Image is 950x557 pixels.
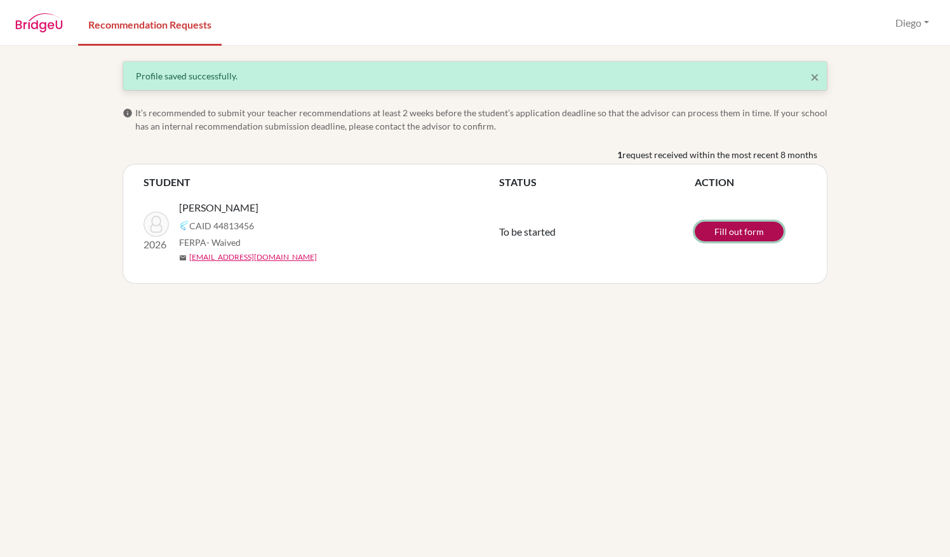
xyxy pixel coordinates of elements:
[144,237,169,252] p: 2026
[499,225,556,238] span: To be started
[136,69,814,83] div: Profile saved successfully.
[15,13,63,32] img: BridgeU logo
[78,2,222,46] a: Recommendation Requests
[135,106,827,133] span: It’s recommended to submit your teacher recommendations at least 2 weeks before the student’s app...
[144,211,169,237] img: Mattar, Fabiana
[622,148,817,161] span: request received within the most recent 8 months
[810,67,819,86] span: ×
[179,254,187,262] span: mail
[179,236,241,249] span: FERPA
[499,175,695,190] th: STATUS
[617,148,622,161] b: 1
[179,220,189,231] img: Common App logo
[890,11,935,35] button: Diego
[695,222,784,241] a: Fill out form
[695,175,806,190] th: ACTION
[123,108,133,118] span: info
[189,219,254,232] span: CAID 44813456
[179,200,258,215] span: [PERSON_NAME]
[810,69,819,84] button: Close
[144,175,499,190] th: STUDENT
[189,252,317,263] a: [EMAIL_ADDRESS][DOMAIN_NAME]
[206,237,241,248] span: - Waived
